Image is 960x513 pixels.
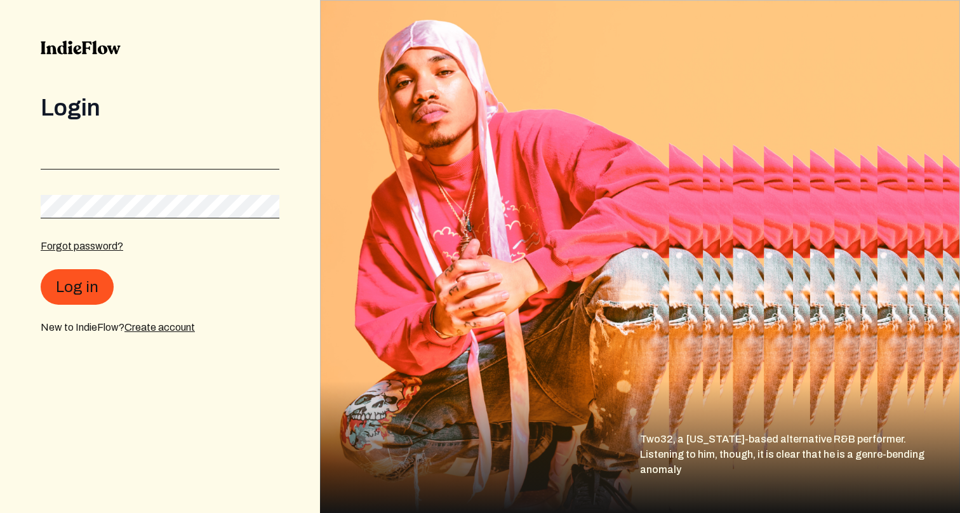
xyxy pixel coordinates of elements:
button: Log in [41,269,114,305]
div: Two32, a [US_STATE]-based alternative R&B performer. Listening to him, though, it is clear that h... [640,432,960,513]
div: New to IndieFlow? [41,320,279,335]
img: indieflow-logo-black.svg [41,41,121,55]
a: Forgot password? [41,241,123,251]
div: Login [41,95,279,121]
a: Create account [124,322,195,333]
